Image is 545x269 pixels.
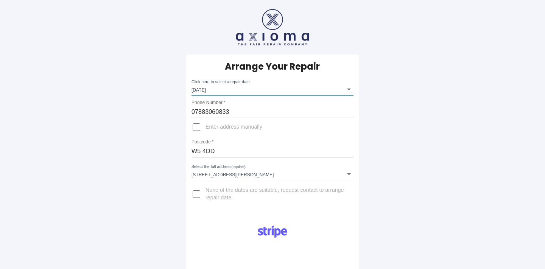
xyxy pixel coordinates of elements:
[236,9,309,45] img: axioma
[206,187,347,202] span: None of the dates are suitable, request contact to arrange repair date.
[225,61,320,73] h5: Arrange Your Repair
[192,82,353,96] div: [DATE]
[192,100,225,106] label: Phone Number
[232,165,246,169] small: (required)
[192,79,250,85] label: Click here to select a repair date
[254,223,291,241] img: Logo
[192,139,213,145] label: Postcode
[206,123,262,131] span: Enter address manually
[192,167,353,181] div: [STREET_ADDRESS][PERSON_NAME]
[192,164,246,170] label: Select the full address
